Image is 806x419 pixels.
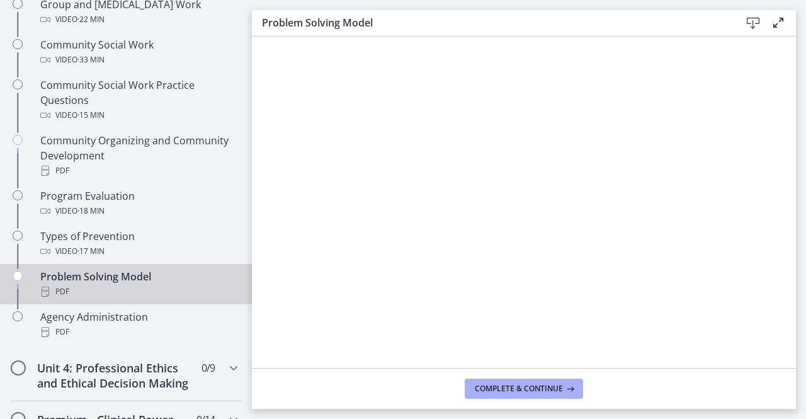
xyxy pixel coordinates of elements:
span: · 15 min [77,108,105,123]
div: Program Evaluation [40,188,237,219]
div: PDF [40,163,237,178]
div: Types of Prevention [40,229,237,259]
h3: Problem Solving Model [262,15,720,30]
div: Video [40,12,237,27]
h2: Unit 4: Professional Ethics and Ethical Decision Making [37,360,191,391]
span: · 18 min [77,204,105,219]
div: Community Organizing and Community Development [40,133,237,178]
div: Problem Solving Model [40,269,237,299]
div: Agency Administration [40,309,237,340]
div: Video [40,108,237,123]
div: PDF [40,324,237,340]
span: · 17 min [77,244,105,259]
span: Complete & continue [475,384,563,394]
span: 0 / 9 [201,360,215,376]
div: Community Social Work Practice Questions [40,77,237,123]
div: Community Social Work [40,37,237,67]
div: Video [40,204,237,219]
span: · 22 min [77,12,105,27]
div: Video [40,244,237,259]
div: PDF [40,284,237,299]
div: Video [40,52,237,67]
span: · 33 min [77,52,105,67]
button: Complete & continue [465,379,583,399]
